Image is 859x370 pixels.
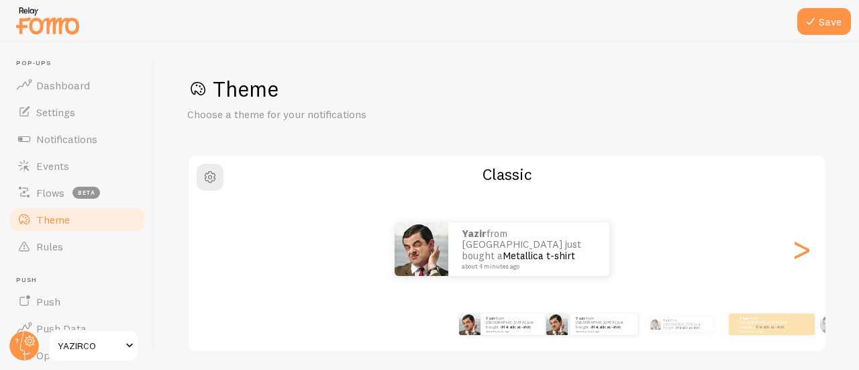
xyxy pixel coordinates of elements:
a: Dashboard [8,72,146,99]
div: Next slide [793,201,809,297]
span: Events [36,159,69,173]
span: Rules [36,240,63,253]
p: from [GEOGRAPHIC_DATA] just bought a [486,316,540,332]
span: Push [16,276,146,285]
a: Notifications [8,126,146,152]
a: Metallica t-shirt [592,324,621,330]
img: Fomo [459,314,481,335]
a: Rules [8,233,146,260]
span: Dashboard [36,79,90,92]
a: Metallica t-shirt [502,324,531,330]
img: Fomo [820,314,840,334]
img: Fomo [395,222,448,276]
small: about 4 minutes ago [740,330,792,332]
img: Fomo [546,314,568,335]
a: Flows beta [8,179,146,206]
p: Choose a theme for your notifications [187,107,509,122]
span: Settings [36,105,75,119]
p: from [GEOGRAPHIC_DATA] just bought a [740,316,793,332]
h1: Theme [187,75,827,103]
span: YAZIRCO [58,338,121,354]
strong: Yazir [576,316,586,321]
a: Settings [8,99,146,126]
strong: Yazir [462,227,487,240]
small: about 4 minutes ago [462,263,592,270]
span: Push [36,295,60,308]
a: Metallica t-shirt [503,249,575,262]
a: Metallica t-shirt [676,326,699,330]
span: Theme [36,213,70,226]
small: about 4 minutes ago [486,330,538,332]
p: from [GEOGRAPHIC_DATA] just bought a [462,228,596,270]
p: from [GEOGRAPHIC_DATA] just bought a [576,316,632,332]
a: Metallica t-shirt [756,324,785,330]
span: Pop-ups [16,59,146,68]
span: beta [72,187,100,199]
p: from [GEOGRAPHIC_DATA] just bought a [663,317,708,332]
img: Fomo [650,319,661,330]
img: fomo-relay-logo-orange.svg [14,3,81,38]
strong: Yazir [663,318,671,322]
strong: Yazir [486,316,496,321]
h2: Classic [189,164,825,185]
a: Push [8,288,146,315]
a: Push Data [8,315,146,342]
a: Events [8,152,146,179]
a: Theme [8,206,146,233]
span: Flows [36,186,64,199]
strong: Yazir [740,316,750,321]
span: Notifications [36,132,97,146]
a: YAZIRCO [48,330,139,362]
span: Push Data [36,322,87,335]
small: about 4 minutes ago [576,330,631,332]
